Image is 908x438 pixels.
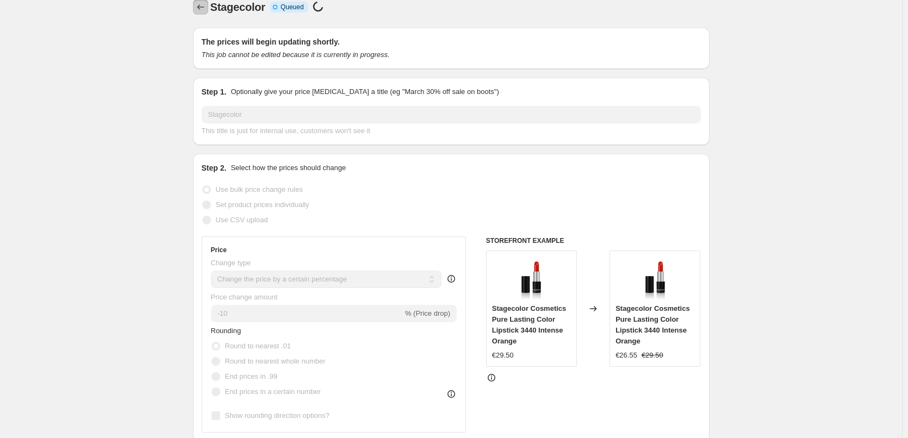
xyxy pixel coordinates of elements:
h2: The prices will begin updating shortly. [202,36,701,47]
span: % (Price drop) [405,309,450,317]
span: Round to nearest whole number [225,357,326,365]
span: Rounding [211,327,241,335]
span: €26.55 [615,351,637,359]
span: €29.50 [642,351,663,359]
span: Change type [211,259,251,267]
span: Stagecolor Cosmetics Pure Lasting Color Lipstick 3440 Intense Orange [492,304,567,345]
span: This title is just for internal use, customers won't see it [202,127,370,135]
span: End prices in a certain number [225,387,321,396]
i: This job cannot be edited because it is currently in progress. [202,51,390,59]
input: -15 [211,305,403,322]
span: €29.50 [492,351,514,359]
img: stagecolor-cosmetics-pure-lasting-color-lipstick-3440-intense-orange-531730_80x.png [509,256,553,300]
span: Stagecolor Cosmetics Pure Lasting Color Lipstick 3440 Intense Orange [615,304,690,345]
span: Stagecolor [210,1,265,13]
h6: STOREFRONT EXAMPLE [486,236,701,245]
span: Price change amount [211,293,278,301]
input: 30% off holiday sale [202,106,701,123]
div: help [446,273,457,284]
img: stagecolor-cosmetics-pure-lasting-color-lipstick-3440-intense-orange-531730_80x.png [633,256,677,300]
span: End prices in .99 [225,372,278,380]
span: Set product prices individually [216,201,309,209]
h2: Step 2. [202,162,227,173]
span: Round to nearest .01 [225,342,291,350]
span: Show rounding direction options? [225,411,329,420]
span: Use CSV upload [216,216,268,224]
span: Queued [281,3,304,11]
p: Select how the prices should change [231,162,346,173]
h3: Price [211,246,227,254]
p: Optionally give your price [MEDICAL_DATA] a title (eg "March 30% off sale on boots") [231,86,499,97]
span: Use bulk price change rules [216,185,303,193]
h2: Step 1. [202,86,227,97]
